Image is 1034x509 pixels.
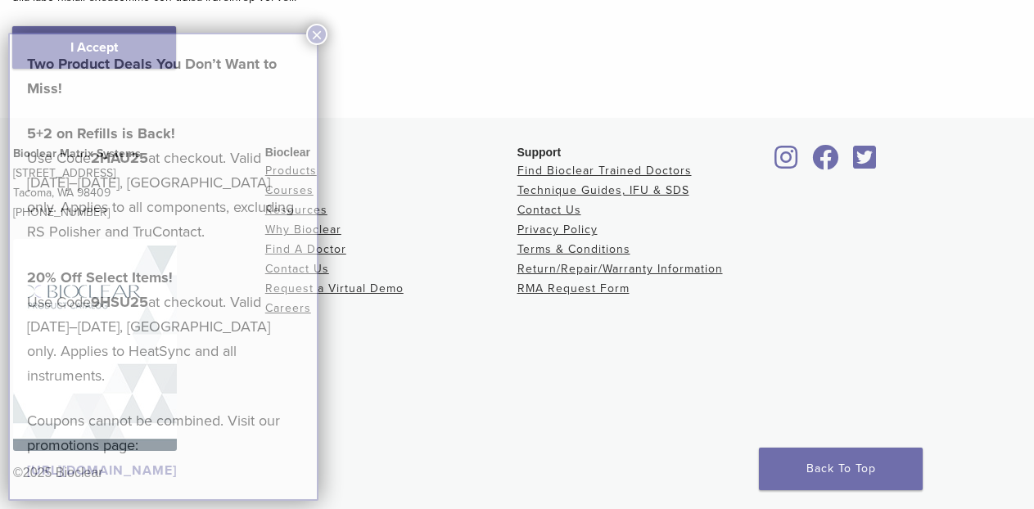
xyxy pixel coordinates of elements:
[517,223,598,236] a: Privacy Policy
[517,164,692,178] a: Find Bioclear Trained Doctors
[27,265,300,388] p: Use Code at checkout. Valid [DATE]–[DATE], [GEOGRAPHIC_DATA] only. Applies to HeatSync and all in...
[27,124,175,142] strong: 5+2 on Refills is Back!
[517,183,689,197] a: Technique Guides, IFU & SDS
[13,463,1021,483] div: ©2025 Bioclear
[27,121,300,244] p: Use Code at checkout. Valid [DATE]–[DATE], [GEOGRAPHIC_DATA] only. Applies to all components, exc...
[91,293,148,311] strong: 9HSU25
[306,24,327,45] button: Close
[12,26,176,69] a: I Accept
[517,203,581,217] a: Contact Us
[517,242,630,256] a: Terms & Conditions
[265,282,404,295] a: Request a Virtual Demo
[806,155,844,171] a: Bioclear
[517,282,630,295] a: RMA Request Form
[27,408,300,482] p: Coupons cannot be combined. Visit our promotions page:
[517,262,723,276] a: Return/Repair/Warranty Information
[27,462,177,479] a: [URL][DOMAIN_NAME]
[27,55,277,97] strong: Two Product Deals You Don’t Want to Miss!
[27,268,173,286] strong: 20% Off Select Items!
[769,155,803,171] a: Bioclear
[517,146,562,159] span: Support
[91,149,148,167] strong: 2HAU25
[848,155,883,171] a: Bioclear
[759,448,923,490] a: Back To Top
